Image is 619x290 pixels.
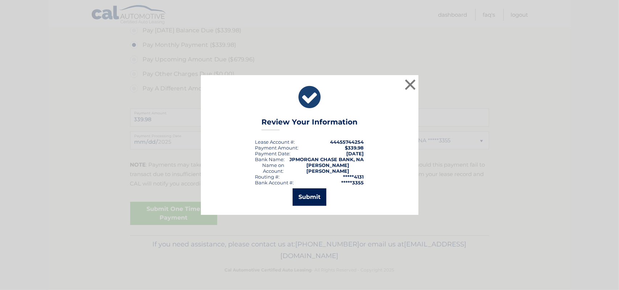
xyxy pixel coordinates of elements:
[330,139,364,145] strong: 44455744254
[255,162,292,174] div: Name on Account:
[345,145,364,151] span: $339.98
[255,151,290,156] span: Payment Date
[255,180,294,185] div: Bank Account #:
[255,151,291,156] div: :
[306,162,349,174] strong: [PERSON_NAME] [PERSON_NAME]
[255,174,280,180] div: Routing #:
[255,145,299,151] div: Payment Amount:
[347,151,364,156] span: [DATE]
[261,118,358,130] h3: Review Your Information
[255,156,285,162] div: Bank Name:
[290,156,364,162] strong: JPMORGAN CHASE BANK, NA
[293,188,326,206] button: Submit
[403,77,418,92] button: ×
[255,139,295,145] div: Lease Account #:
